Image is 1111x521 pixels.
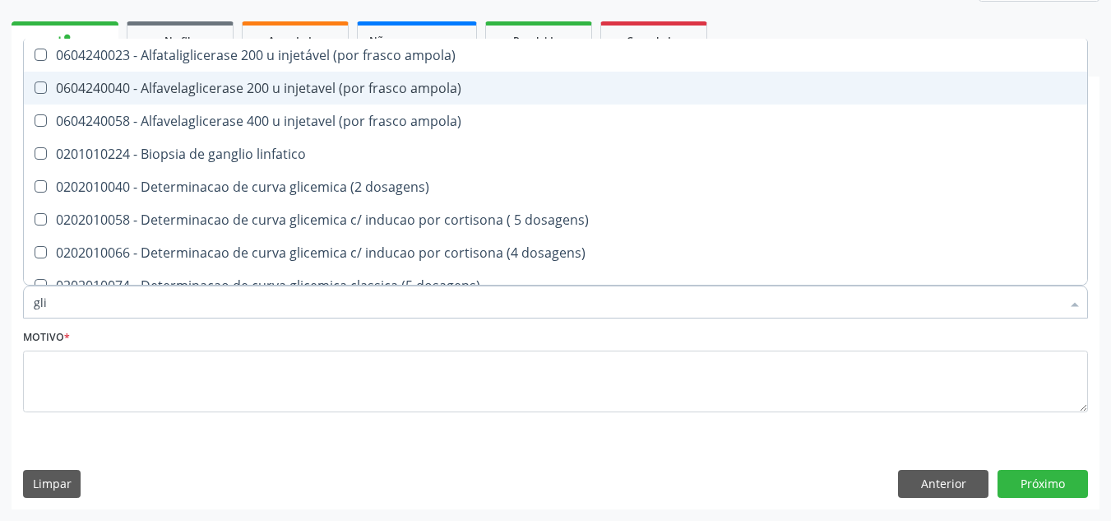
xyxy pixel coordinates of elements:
[34,180,1077,193] div: 0202010040 - Determinacao de curva glicemica (2 dosagens)
[898,470,988,498] button: Anterior
[513,34,564,48] span: Resolvidos
[164,34,196,48] span: Na fila
[23,325,70,351] label: Motivo
[34,114,1077,128] div: 0604240058 - Alfavelaglicerase 400 u injetavel (por frasco ampola)
[627,34,682,48] span: Cancelados
[34,147,1077,160] div: 0201010224 - Biopsia de ganglio linfatico
[56,31,74,49] div: person_add
[34,246,1077,259] div: 0202010066 - Determinacao de curva glicemica c/ inducao por cortisona (4 dosagens)
[34,49,1077,62] div: 0604240023 - Alfataliglicerase 200 u injetável (por frasco ampola)
[34,286,1061,319] input: Buscar por procedimentos
[34,81,1077,95] div: 0604240040 - Alfavelaglicerase 200 u injetavel (por frasco ampola)
[268,34,322,48] span: Agendados
[34,279,1077,292] div: 0202010074 - Determinacao de curva glicemica classica (5 dosagens)
[369,34,465,48] span: Não compareceram
[34,213,1077,226] div: 0202010058 - Determinacao de curva glicemica c/ inducao por cortisona ( 5 dosagens)
[998,470,1088,498] button: Próximo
